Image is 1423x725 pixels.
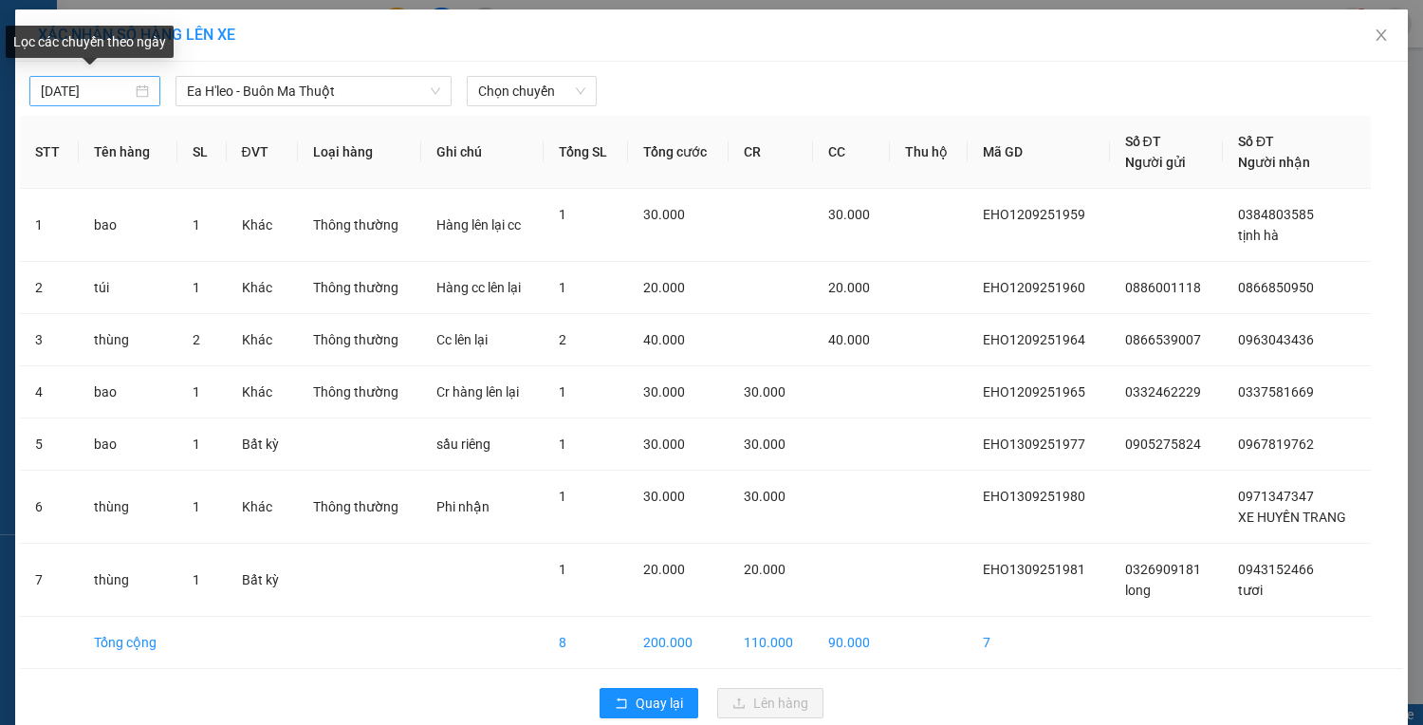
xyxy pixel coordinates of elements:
span: 0866539007 [1125,332,1201,347]
span: Người gửi [1125,155,1186,170]
td: 1 [20,189,79,262]
span: Cr hàng lên lại [436,384,519,400]
span: 0866850950 [1238,280,1314,295]
span: 30.000 [643,489,685,504]
td: 2 [20,262,79,314]
span: 2 [193,332,200,347]
td: 7 [20,544,79,617]
button: rollbackQuay lại [600,688,698,718]
th: STT [20,116,79,189]
span: 30.000 [828,207,870,222]
span: 20.000 [643,562,685,577]
span: Quay lại [636,693,683,714]
td: 8 [544,617,628,669]
span: XE HUYỀN TRANG [1238,510,1346,525]
span: 1 [193,437,200,452]
span: 1 [193,217,200,232]
span: 1 [559,207,566,222]
th: CC [813,116,890,189]
span: Hàng cc lên lại [436,280,521,295]
td: bao [79,366,178,418]
td: bao [79,418,178,471]
td: Thông thường [298,189,421,262]
div: Lọc các chuyến theo ngày [6,26,174,58]
span: down [430,85,441,97]
span: 1 [193,499,200,514]
span: 0963043436 [1238,332,1314,347]
td: Khác [227,189,299,262]
span: 2 [559,332,566,347]
span: EHO1209251959 [983,207,1085,222]
td: 110.000 [729,617,814,669]
span: Số ĐT [1125,134,1161,149]
span: Ea H'leo - Buôn Ma Thuột [187,77,440,105]
span: 0943152466 [1238,562,1314,577]
td: Khác [227,366,299,418]
td: thùng [79,544,178,617]
span: 1 [193,572,200,587]
span: 30.000 [744,437,785,452]
span: 0326909181 [1125,562,1201,577]
td: thùng [79,471,178,544]
th: Ghi chú [421,116,544,189]
span: Chọn chuyến [478,77,586,105]
th: ĐVT [227,116,299,189]
span: long [1125,583,1151,598]
input: 12/09/2025 [41,81,132,102]
td: Thông thường [298,366,421,418]
td: Thông thường [298,471,421,544]
span: EHO1209251965 [983,384,1085,400]
td: 4 [20,366,79,418]
button: uploadLên hàng [717,688,823,718]
span: tịnh hà [1238,228,1279,243]
span: 0337581669 [1238,384,1314,400]
th: SL [177,116,226,189]
span: 40.000 [828,332,870,347]
span: 30.000 [643,384,685,400]
span: 20.000 [744,562,785,577]
span: EHO1309251980 [983,489,1085,504]
span: 0905275824 [1125,437,1201,452]
td: Bất kỳ [227,544,299,617]
span: 1 [559,437,566,452]
td: 7 [968,617,1109,669]
span: rollback [615,697,628,712]
span: Hàng lên lại cc [436,217,521,232]
span: 0967819762 [1238,437,1314,452]
td: 3 [20,314,79,366]
td: 5 [20,418,79,471]
span: 30.000 [643,437,685,452]
span: 40.000 [643,332,685,347]
td: thùng [79,314,178,366]
span: 0886001118 [1125,280,1201,295]
td: Tổng cộng [79,617,178,669]
td: bao [79,189,178,262]
span: 1 [193,280,200,295]
span: EHO1309251981 [983,562,1085,577]
td: Thông thường [298,262,421,314]
td: Khác [227,471,299,544]
th: Thu hộ [890,116,968,189]
span: 20.000 [828,280,870,295]
span: Phi nhận [436,499,490,514]
span: 1 [559,280,566,295]
span: 20.000 [643,280,685,295]
span: 30.000 [643,207,685,222]
span: 1 [193,384,200,400]
span: sầu riêng [436,437,490,452]
span: 1 [559,562,566,577]
th: Mã GD [968,116,1109,189]
span: 0971347347 [1238,489,1314,504]
td: 6 [20,471,79,544]
span: 30.000 [744,489,785,504]
th: Tổng SL [544,116,628,189]
span: 0384803585 [1238,207,1314,222]
td: Khác [227,314,299,366]
th: Tổng cước [628,116,729,189]
td: 90.000 [813,617,890,669]
td: 200.000 [628,617,729,669]
span: 30.000 [744,384,785,400]
span: tươi [1238,583,1263,598]
span: 1 [559,489,566,504]
th: Tên hàng [79,116,178,189]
